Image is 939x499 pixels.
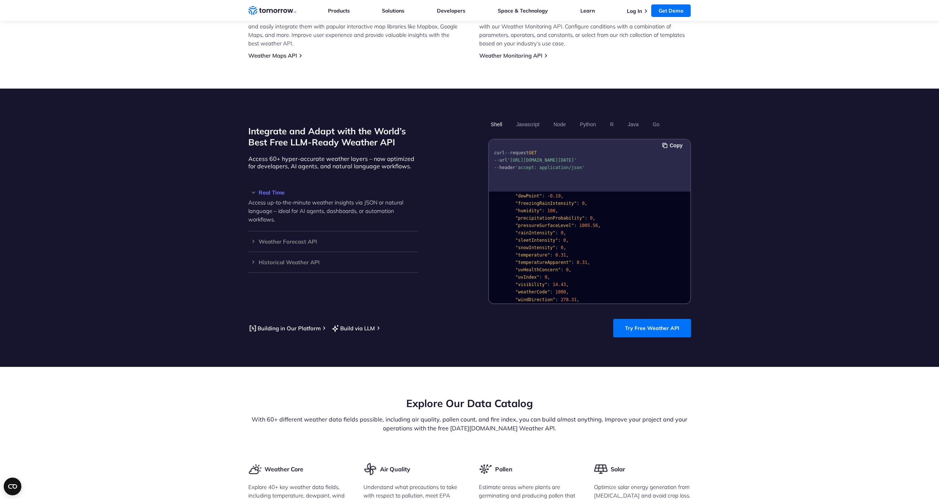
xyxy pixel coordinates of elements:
a: Solutions [382,7,404,14]
h3: Weather Forecast API [248,239,418,244]
span: url [499,158,507,163]
span: 0.31 [576,260,587,265]
span: header [499,165,515,170]
span: "uvHealthConcern" [515,267,560,272]
span: "weatherCode" [515,289,550,295]
span: 0.31 [555,252,566,258]
span: "visibility" [515,282,547,287]
span: 1005.56 [579,223,598,228]
span: 0 [563,238,566,243]
h2: Integrate and Adapt with the World’s Best Free LLM-Ready Weather API [248,125,418,148]
span: - [547,193,550,199]
span: "freezingRainIntensity" [515,201,576,206]
p: Enhance your maps with accurate weather conditions using [DATE][DOMAIN_NAME]’s Weather Maps API. ... [248,5,460,48]
span: 1000 [555,289,566,295]
h3: Pollen [495,465,512,473]
span: : [547,282,550,287]
span: "sleetIntensity" [515,238,558,243]
span: : [558,238,560,243]
button: Python [577,118,598,131]
span: 0 [582,201,584,206]
span: : [550,289,552,295]
span: , [566,282,569,287]
span: : [542,193,545,199]
span: 'accept: application/json' [515,165,584,170]
p: Access 60+ hyper-accurate weather layers – now optimized for developers, AI agents, and natural l... [248,155,418,170]
a: Space & Technology [498,7,548,14]
span: , [563,230,566,235]
button: Javascript [514,118,542,131]
h3: Solar [611,465,625,473]
span: 0 [590,216,593,221]
span: : [542,208,545,213]
button: Java [625,118,641,131]
span: : [555,245,558,250]
span: "rainIntensity" [515,230,555,235]
a: Building in Our Platform [248,324,321,333]
span: 100 [547,208,555,213]
span: : [539,275,542,280]
a: Get Demo [651,4,691,17]
span: , [560,193,563,199]
p: Access up-to-the-minute weather insights via JSON or natural language – ideal for AI agents, dash... [248,198,418,224]
span: : [576,201,579,206]
span: : [574,223,576,228]
h3: Real Time [248,190,418,195]
span: request [510,150,529,155]
button: Go [650,118,662,131]
a: Try Free Weather API [613,319,691,337]
span: , [569,267,571,272]
span: 278.31 [560,297,576,302]
a: Home link [248,5,296,16]
p: Access ultra-accurate, hyperlocal data up to 14 days ahead for any location on the globe for free... [479,5,691,48]
span: 0 [566,267,569,272]
span: "uvIndex" [515,275,539,280]
a: Weather Monitoring API [479,52,542,59]
span: GET [528,150,536,155]
h3: Weather Core [265,465,303,473]
a: Developers [437,7,465,14]
span: 0 [545,275,547,280]
button: Copy [662,141,685,149]
p: With 60+ different weather data fields possible, including air quality, pollen count, and fire in... [248,415,691,433]
a: Products [328,7,350,14]
span: "temperature" [515,252,550,258]
span: -- [494,158,499,163]
span: "dewPoint" [515,193,542,199]
span: "windDirection" [515,297,555,302]
span: : [560,267,563,272]
span: -- [504,150,510,155]
button: Open CMP widget [4,478,21,495]
a: Build via LLM [331,324,375,333]
span: curl [494,150,505,155]
button: Shell [488,118,505,131]
span: , [566,238,569,243]
span: '[URL][DOMAIN_NAME][DATE]' [507,158,577,163]
span: : [555,297,558,302]
h2: Explore Our Data Catalog [248,396,691,410]
span: , [566,252,569,258]
span: "humidity" [515,208,542,213]
a: Weather Maps API [248,52,297,59]
span: : [555,230,558,235]
a: Learn [580,7,595,14]
span: 0 [560,230,563,235]
span: "temperatureApparent" [515,260,571,265]
span: 0 [560,245,563,250]
span: , [598,223,600,228]
span: : [571,260,574,265]
span: , [566,289,569,295]
span: , [563,245,566,250]
button: R [607,118,616,131]
span: : [584,216,587,221]
span: 14.43 [552,282,566,287]
span: , [555,208,558,213]
span: "pressureSurfaceLevel" [515,223,574,228]
span: , [577,297,579,302]
span: , [593,216,595,221]
span: 0.19 [550,193,560,199]
span: , [547,275,550,280]
div: Historical Weather API [248,259,418,265]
